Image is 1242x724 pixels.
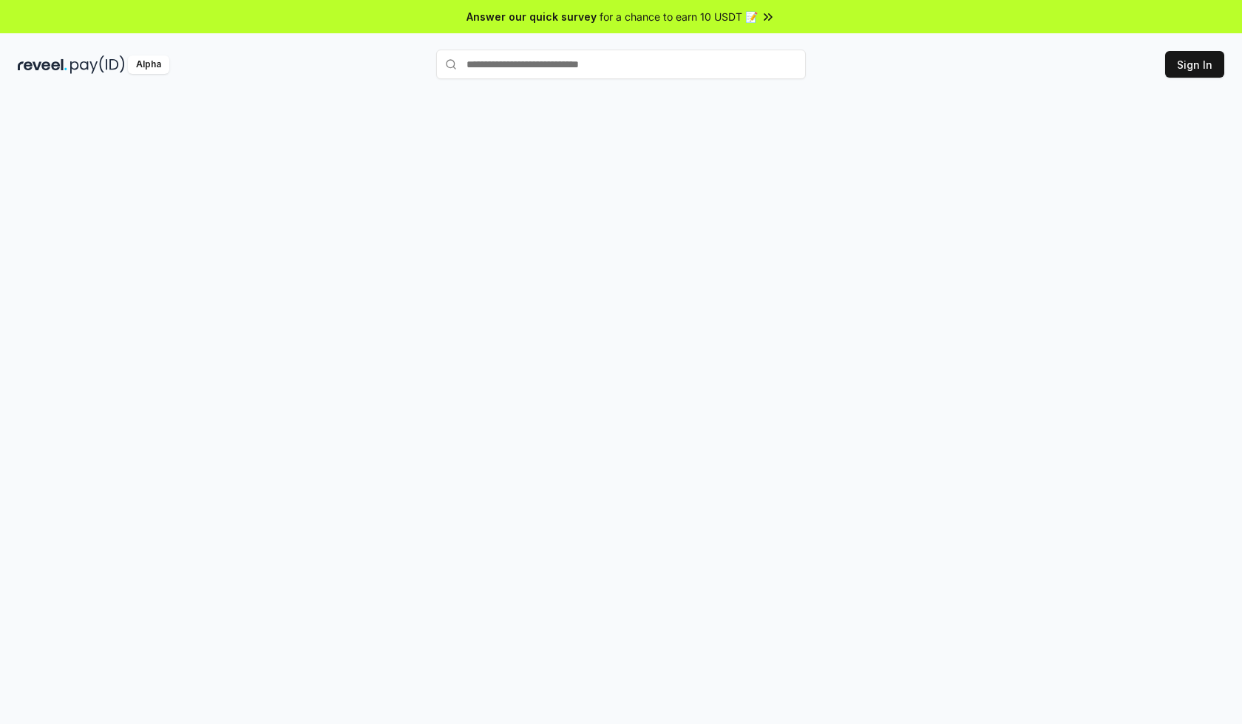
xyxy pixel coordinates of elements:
[600,9,758,24] span: for a chance to earn 10 USDT 📝
[1165,51,1224,78] button: Sign In
[18,55,67,74] img: reveel_dark
[70,55,125,74] img: pay_id
[466,9,597,24] span: Answer our quick survey
[128,55,169,74] div: Alpha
